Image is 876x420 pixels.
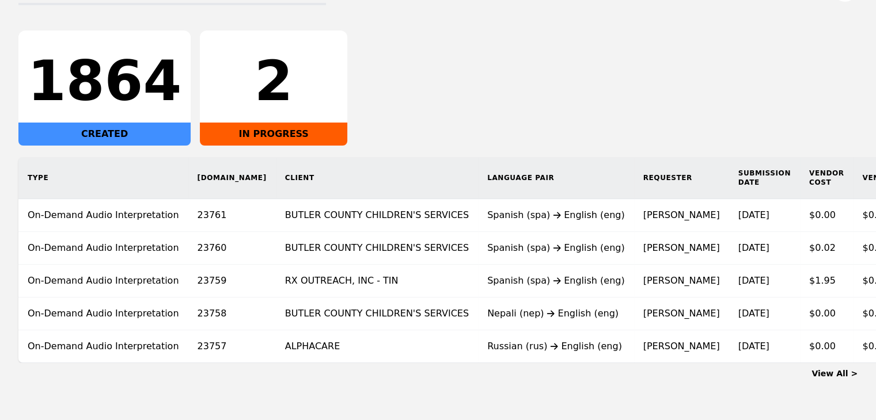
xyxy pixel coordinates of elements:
td: [PERSON_NAME] [634,330,729,363]
div: IN PROGRESS [200,123,347,146]
td: On-Demand Audio Interpretation [18,330,188,363]
td: 23757 [188,330,276,363]
td: 23758 [188,297,276,330]
div: Russian (rus) English (eng) [487,339,625,353]
th: Type [18,157,188,199]
td: [PERSON_NAME] [634,297,729,330]
td: RX OUTREACH, INC - TIN [276,265,478,297]
th: Requester [634,157,729,199]
div: 2 [209,54,338,109]
th: Vendor Cost [800,157,854,199]
th: Submission Date [729,157,799,199]
div: Spanish (spa) English (eng) [487,241,625,255]
td: BUTLER COUNTY CHILDREN'S SERVICES [276,232,478,265]
div: Spanish (spa) English (eng) [487,274,625,288]
td: $0.00 [800,199,854,232]
time: [DATE] [738,341,769,352]
th: Language Pair [478,157,634,199]
td: [PERSON_NAME] [634,199,729,232]
td: ALPHACARE [276,330,478,363]
time: [DATE] [738,209,769,220]
td: $0.00 [800,297,854,330]
div: Nepali (nep) English (eng) [487,307,625,320]
div: 1864 [28,54,181,109]
div: CREATED [18,123,191,146]
td: On-Demand Audio Interpretation [18,265,188,297]
time: [DATE] [738,308,769,319]
time: [DATE] [738,242,769,253]
td: On-Demand Audio Interpretation [18,199,188,232]
time: [DATE] [738,275,769,286]
td: 23759 [188,265,276,297]
div: Spanish (spa) English (eng) [487,208,625,222]
td: BUTLER COUNTY CHILDREN'S SERVICES [276,297,478,330]
td: On-Demand Audio Interpretation [18,232,188,265]
th: [DOMAIN_NAME] [188,157,276,199]
td: $0.02 [800,232,854,265]
a: View All > [811,369,858,378]
th: Client [276,157,478,199]
td: 23761 [188,199,276,232]
td: BUTLER COUNTY CHILDREN'S SERVICES [276,199,478,232]
td: 23760 [188,232,276,265]
td: [PERSON_NAME] [634,265,729,297]
td: On-Demand Audio Interpretation [18,297,188,330]
td: $0.00 [800,330,854,363]
td: [PERSON_NAME] [634,232,729,265]
td: $1.95 [800,265,854,297]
